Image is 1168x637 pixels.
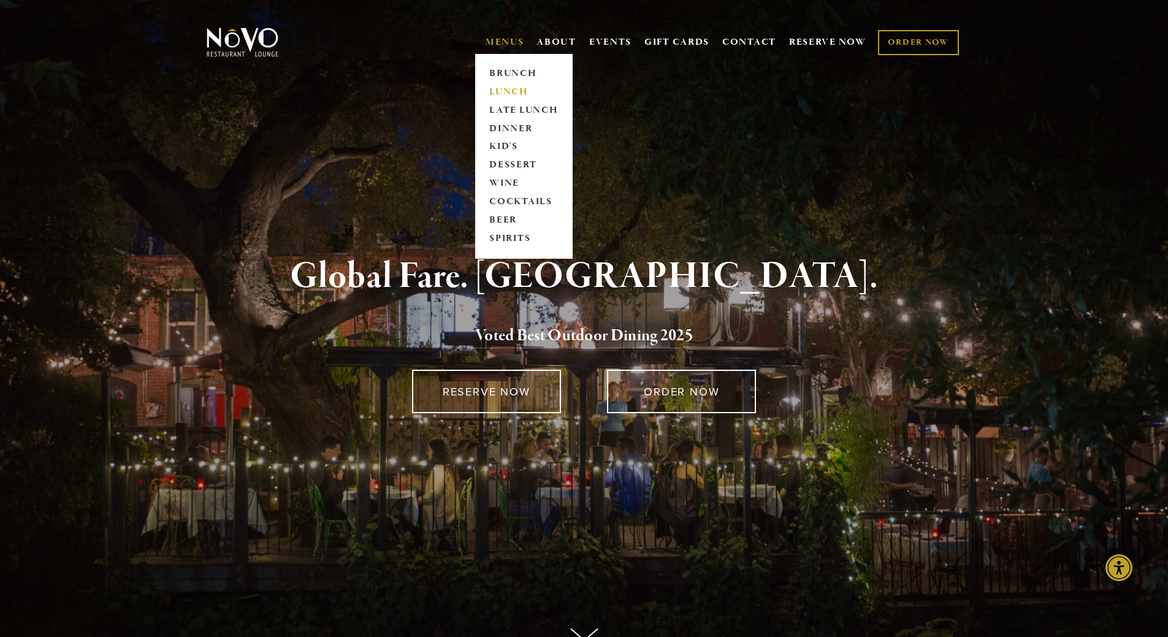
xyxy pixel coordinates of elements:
[486,83,562,101] a: LUNCH
[878,30,958,55] a: ORDER NOW
[486,212,562,230] a: BEER
[486,101,562,120] a: LATE LUNCH
[204,27,281,58] img: Novo Restaurant &amp; Lounge
[722,31,776,54] a: CONTACT
[644,31,709,54] a: GIFT CARDS
[486,175,562,193] a: WINE
[412,370,561,413] a: RESERVE NOW
[486,156,562,175] a: DESSERT
[536,36,576,48] a: ABOUT
[486,138,562,156] a: KID'S
[486,120,562,138] a: DINNER
[486,64,562,83] a: BRUNCH
[589,36,632,48] a: EVENTS
[290,253,878,300] strong: Global Fare. [GEOGRAPHIC_DATA].
[475,325,685,348] a: Voted Best Outdoor Dining 202
[227,323,942,349] h2: 5
[1105,554,1132,581] div: Accessibility Menu
[486,193,562,212] a: COCKTAILS
[789,31,866,54] a: RESERVE NOW
[486,230,562,248] a: SPIRITS
[607,370,756,413] a: ORDER NOW
[486,36,524,48] a: MENUS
